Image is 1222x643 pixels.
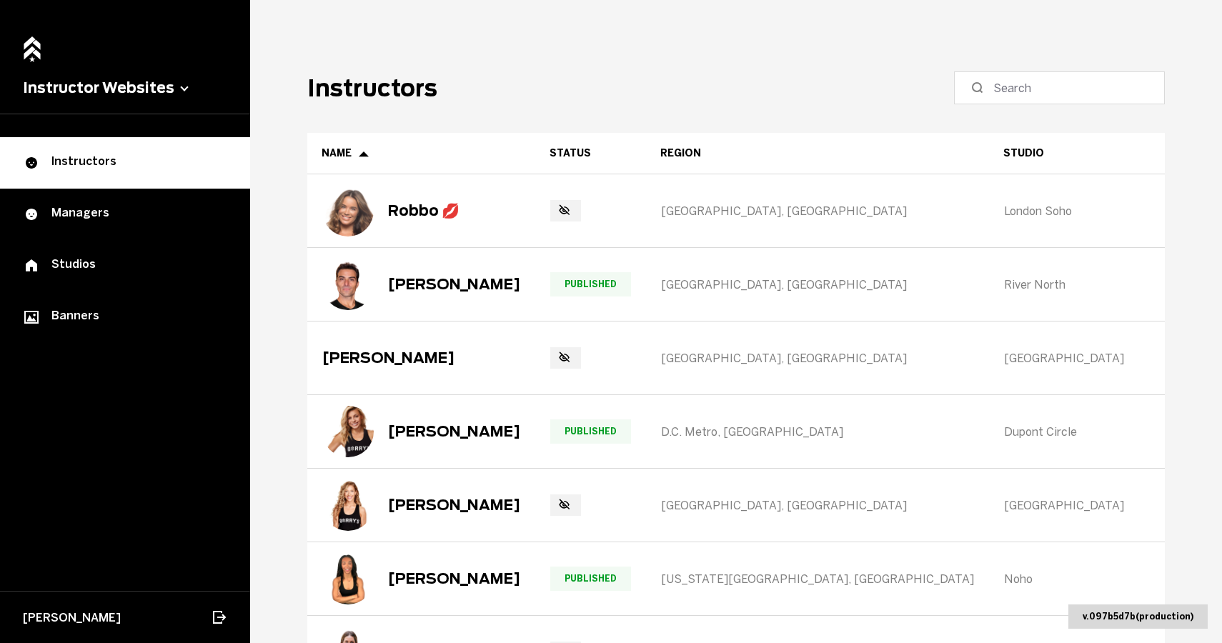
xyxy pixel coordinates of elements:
[989,133,1155,174] th: Studio
[993,79,1136,96] input: Search
[388,423,520,440] div: [PERSON_NAME]
[203,602,234,633] button: Log out
[322,406,374,457] img: Christa Aiken
[23,611,121,624] span: [PERSON_NAME]
[23,257,227,274] div: Studios
[550,272,631,296] span: Published
[550,567,631,591] span: Published
[646,133,989,174] th: Region
[23,309,227,326] div: Banners
[1004,572,1033,586] span: Noho
[23,79,227,96] button: Instructor Websites
[307,74,437,102] h1: Instructors
[322,479,374,531] img: Pam Aldridge
[1004,278,1065,291] span: River North
[322,185,374,236] img: Robbo 💋
[1068,604,1208,629] div: v. 097b5d7b ( production )
[322,259,374,310] img: Derrick Agnoletti
[661,425,843,439] span: D.C. Metro, [GEOGRAPHIC_DATA]
[1004,352,1124,365] span: [GEOGRAPHIC_DATA]
[1004,425,1077,439] span: Dupont Circle
[23,154,227,171] div: Instructors
[322,147,521,159] div: Name
[388,202,460,219] div: Robbo 💋
[661,278,907,291] span: [GEOGRAPHIC_DATA], [GEOGRAPHIC_DATA]
[535,133,646,174] th: Toggle SortBy
[307,133,535,174] th: Toggle SortBy
[19,29,45,59] a: Home
[550,419,631,444] span: Published
[661,352,907,365] span: [GEOGRAPHIC_DATA], [GEOGRAPHIC_DATA]
[661,572,974,586] span: [US_STATE][GEOGRAPHIC_DATA], [GEOGRAPHIC_DATA]
[1004,204,1072,218] span: London Soho
[1004,499,1124,512] span: [GEOGRAPHIC_DATA]
[388,570,520,587] div: [PERSON_NAME]
[322,349,454,367] div: [PERSON_NAME]
[388,497,520,514] div: [PERSON_NAME]
[388,276,520,293] div: [PERSON_NAME]
[661,204,907,218] span: [GEOGRAPHIC_DATA], [GEOGRAPHIC_DATA]
[322,553,374,604] img: Aminah Ali
[661,499,907,512] span: [GEOGRAPHIC_DATA], [GEOGRAPHIC_DATA]
[23,206,227,223] div: Managers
